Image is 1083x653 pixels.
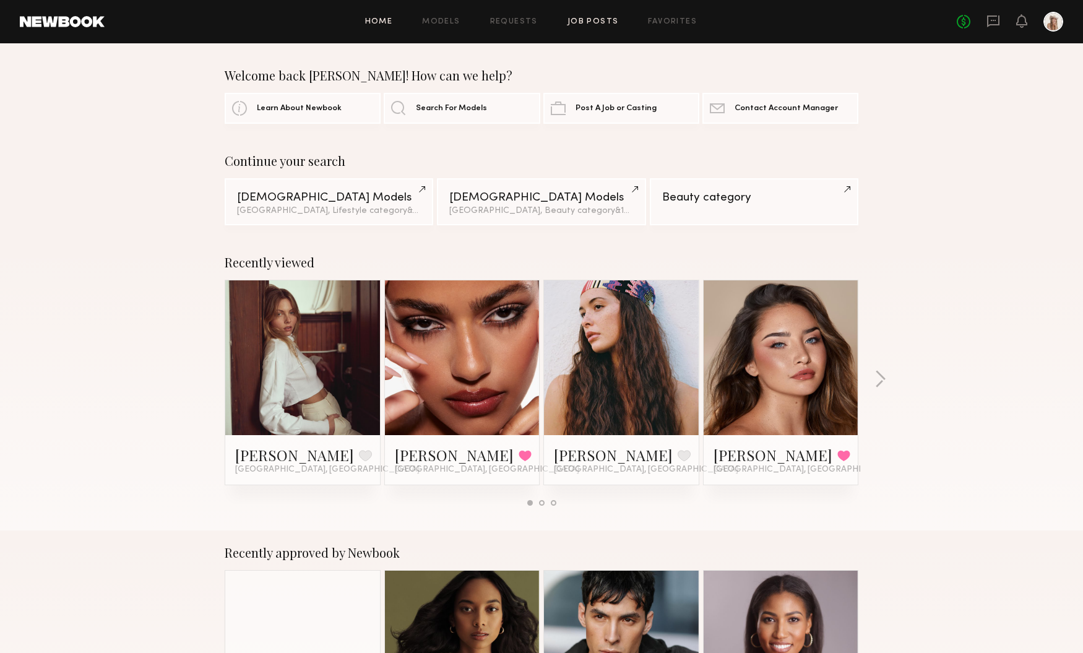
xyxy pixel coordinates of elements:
[235,465,420,475] span: [GEOGRAPHIC_DATA], [GEOGRAPHIC_DATA]
[449,192,633,204] div: [DEMOGRAPHIC_DATA] Models
[416,105,487,113] span: Search For Models
[543,93,699,124] a: Post A Job or Casting
[449,207,633,215] div: [GEOGRAPHIC_DATA], Beauty category
[554,465,738,475] span: [GEOGRAPHIC_DATA], [GEOGRAPHIC_DATA]
[237,192,421,204] div: [DEMOGRAPHIC_DATA] Models
[662,192,846,204] div: Beauty category
[714,465,898,475] span: [GEOGRAPHIC_DATA], [GEOGRAPHIC_DATA]
[650,178,858,225] a: Beauty category
[422,18,460,26] a: Models
[648,18,697,26] a: Favorites
[225,255,858,270] div: Recently viewed
[735,105,838,113] span: Contact Account Manager
[235,445,354,465] a: [PERSON_NAME]
[365,18,393,26] a: Home
[576,105,657,113] span: Post A Job or Casting
[237,207,421,215] div: [GEOGRAPHIC_DATA], Lifestyle category
[554,445,673,465] a: [PERSON_NAME]
[225,68,858,83] div: Welcome back [PERSON_NAME]! How can we help?
[567,18,619,26] a: Job Posts
[384,93,540,124] a: Search For Models
[225,178,433,225] a: [DEMOGRAPHIC_DATA] Models[GEOGRAPHIC_DATA], Lifestyle category&1other filter
[257,105,342,113] span: Learn About Newbook
[225,545,858,560] div: Recently approved by Newbook
[702,93,858,124] a: Contact Account Manager
[615,207,668,215] span: & 1 other filter
[714,445,832,465] a: [PERSON_NAME]
[395,465,579,475] span: [GEOGRAPHIC_DATA], [GEOGRAPHIC_DATA]
[225,154,858,168] div: Continue your search
[225,93,381,124] a: Learn About Newbook
[437,178,645,225] a: [DEMOGRAPHIC_DATA] Models[GEOGRAPHIC_DATA], Beauty category&1other filter
[490,18,538,26] a: Requests
[407,207,460,215] span: & 1 other filter
[395,445,514,465] a: [PERSON_NAME]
